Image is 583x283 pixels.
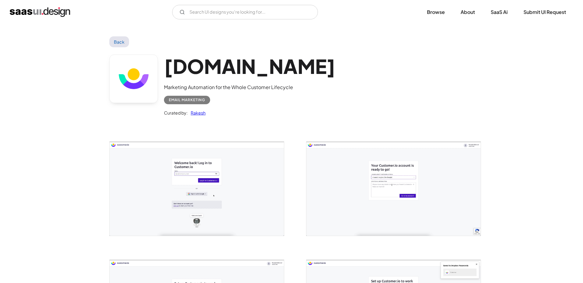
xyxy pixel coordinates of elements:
[188,109,206,116] a: Rakesh
[164,55,336,78] h1: [DOMAIN_NAME]
[169,96,205,104] div: Email Marketing
[306,142,481,235] img: 601e4e7d6f3b55dd4b7d23d5_Customer%20io%20onboarding%2002.jpg
[164,109,188,116] div: Curated by:
[172,5,318,19] form: Email Form
[420,5,452,19] a: Browse
[516,5,573,19] a: Submit UI Request
[453,5,482,19] a: About
[306,142,481,235] a: open lightbox
[483,5,515,19] a: SaaS Ai
[109,36,129,47] a: Back
[110,142,284,235] a: open lightbox
[10,7,70,17] a: home
[110,142,284,235] img: 601e4e7d49991f6e3d28fd42_Customer%20io%20Login.jpg
[164,84,336,91] div: Marketing Automation for the Whole Customer Lifecycle
[172,5,318,19] input: Search UI designs you're looking for...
